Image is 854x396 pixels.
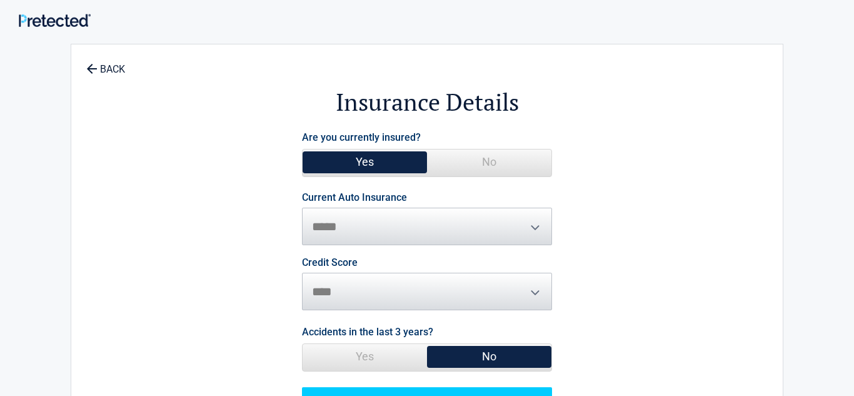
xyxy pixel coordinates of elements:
[19,14,91,27] img: Main Logo
[84,53,128,74] a: BACK
[302,129,421,146] label: Are you currently insured?
[302,258,358,268] label: Credit Score
[302,193,407,203] label: Current Auto Insurance
[140,86,714,118] h2: Insurance Details
[303,150,427,175] span: Yes
[302,323,433,340] label: Accidents in the last 3 years?
[427,344,551,369] span: No
[303,344,427,369] span: Yes
[427,150,551,175] span: No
